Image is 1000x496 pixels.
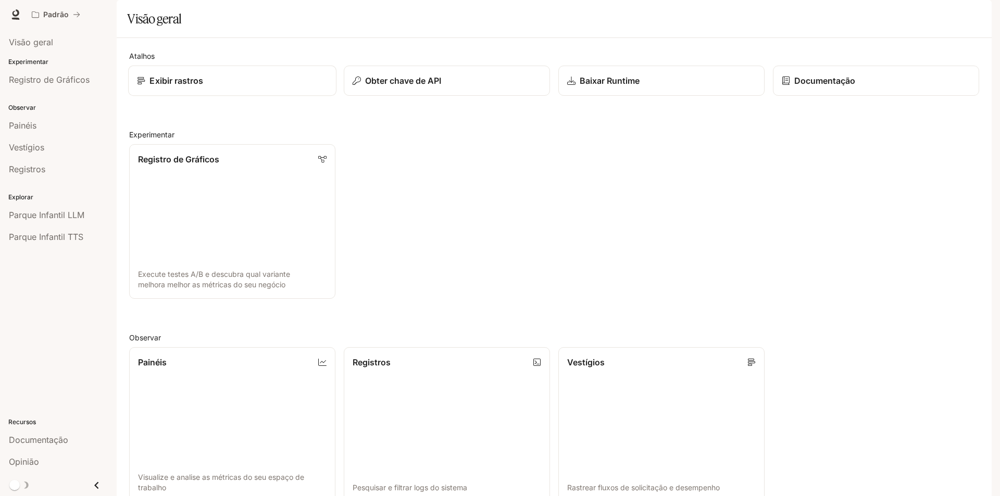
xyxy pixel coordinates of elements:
font: Experimentar [129,130,174,139]
a: Baixar Runtime [558,66,765,96]
font: Registros [353,357,391,367]
font: Visão geral [127,11,182,27]
button: Obter chave de API [344,66,550,96]
font: Pesquisar e filtrar logs do sistema [353,483,467,492]
font: Baixar Runtime [580,75,640,86]
a: Exibir rastros [128,66,336,96]
font: Obter chave de API [365,75,441,86]
font: Registro de Gráficos [138,154,219,164]
font: Atalhos [129,52,155,60]
font: Execute testes A/B e descubra qual variante melhora melhor as métricas do seu negócio [138,270,290,289]
font: Padrão [43,10,69,19]
font: Exibir rastros [149,75,203,86]
font: Documentação [794,75,855,86]
font: Painéis [138,357,167,367]
a: Documentação [773,66,979,96]
a: Registro de GráficosExecute testes A/B e descubra qual variante melhora melhor as métricas do seu... [129,144,335,299]
button: Todos os espaços de trabalho [27,4,85,25]
font: Vestígios [567,357,605,367]
font: Observar [129,333,161,342]
font: Visualize e analise as métricas do seu espaço de trabalho [138,473,304,492]
font: Rastrear fluxos de solicitação e desempenho [567,483,720,492]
